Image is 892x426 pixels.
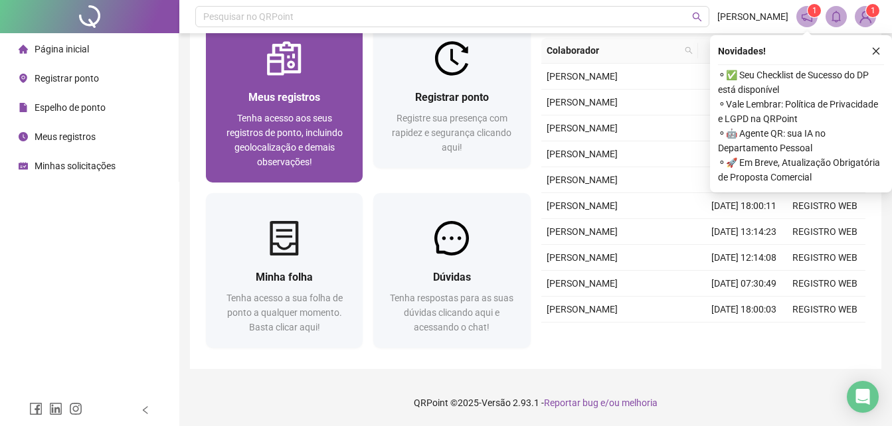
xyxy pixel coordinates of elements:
[718,155,884,184] span: ⚬ 🚀 Em Breve, Atualização Obrigatória de Proposta Comercial
[847,381,879,413] div: Open Intercom Messenger
[718,97,884,126] span: ⚬ Vale Lembrar: Política de Privacidade e LGPD na QRPoint
[784,245,865,271] td: REGISTRO WEB
[544,397,658,408] span: Reportar bug e/ou melhoria
[703,271,784,297] td: [DATE] 07:30:49
[35,131,96,142] span: Meus registros
[547,226,618,237] span: [PERSON_NAME]
[19,132,28,141] span: clock-circle
[703,90,784,115] td: [DATE] 18:00:15
[206,13,363,182] a: Meus registrosTenha acesso aos seus registros de ponto, incluindo geolocalização e demais observa...
[871,46,881,56] span: close
[871,6,875,15] span: 1
[19,103,28,112] span: file
[703,193,784,219] td: [DATE] 18:00:11
[784,297,865,322] td: REGISTRO WEB
[718,68,884,97] span: ⚬ ✅ Seu Checklist de Sucesso do DP está disponível
[784,271,865,297] td: REGISTRO WEB
[808,4,821,17] sup: 1
[703,297,784,322] td: [DATE] 18:00:03
[698,38,776,64] th: Data/Hora
[19,44,28,54] span: home
[19,74,28,83] span: environment
[49,402,62,415] span: linkedin
[206,193,363,348] a: Minha folhaTenha acesso a sua folha de ponto a qualquer momento. Basta clicar aqui!
[179,380,892,426] footer: QRPoint © 2025 - 2.93.1 -
[855,7,875,27] img: 90196
[35,161,116,171] span: Minhas solicitações
[35,73,99,84] span: Registrar ponto
[547,71,618,82] span: [PERSON_NAME]
[482,397,511,408] span: Versão
[717,9,788,24] span: [PERSON_NAME]
[35,44,89,54] span: Página inicial
[866,4,879,17] sup: Atualize o seu contato no menu Meus Dados
[703,219,784,245] td: [DATE] 13:14:23
[547,278,618,289] span: [PERSON_NAME]
[390,293,513,332] span: Tenha respostas para as suas dúvidas clicando aqui e acessando o chat!
[682,40,695,60] span: search
[784,193,865,219] td: REGISTRO WEB
[703,141,784,167] td: [DATE] 12:06:53
[784,322,865,348] td: REGISTRO WEB
[373,193,530,348] a: DúvidasTenha respostas para as suas dúvidas clicando aqui e acessando o chat!
[784,219,865,245] td: REGISTRO WEB
[433,271,471,283] span: Dúvidas
[718,126,884,155] span: ⚬ 🤖 Agente QR: sua IA no Departamento Pessoal
[256,271,313,283] span: Minha folha
[703,322,784,348] td: [DATE] 12:59:48
[718,44,766,58] span: Novidades !
[35,102,106,113] span: Espelho de ponto
[703,115,784,141] td: [DATE] 13:01:47
[392,113,511,153] span: Registre sua presença com rapidez e segurança clicando aqui!
[547,43,680,58] span: Colaborador
[685,46,693,54] span: search
[703,64,784,90] td: [DATE] 07:39:51
[547,252,618,263] span: [PERSON_NAME]
[373,13,530,168] a: Registrar pontoRegistre sua presença com rapidez e segurança clicando aqui!
[141,405,150,415] span: left
[812,6,817,15] span: 1
[830,11,842,23] span: bell
[547,304,618,315] span: [PERSON_NAME]
[547,149,618,159] span: [PERSON_NAME]
[415,91,489,104] span: Registrar ponto
[703,43,760,58] span: Data/Hora
[29,402,43,415] span: facebook
[703,245,784,271] td: [DATE] 12:14:08
[226,293,343,332] span: Tenha acesso a sua folha de ponto a qualquer momento. Basta clicar aqui!
[547,123,618,133] span: [PERSON_NAME]
[19,161,28,171] span: schedule
[547,175,618,185] span: [PERSON_NAME]
[248,91,320,104] span: Meus registros
[801,11,813,23] span: notification
[547,97,618,107] span: [PERSON_NAME]
[692,12,702,22] span: search
[703,167,784,193] td: [DATE] 07:58:22
[226,113,343,167] span: Tenha acesso aos seus registros de ponto, incluindo geolocalização e demais observações!
[547,200,618,211] span: [PERSON_NAME]
[69,402,82,415] span: instagram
